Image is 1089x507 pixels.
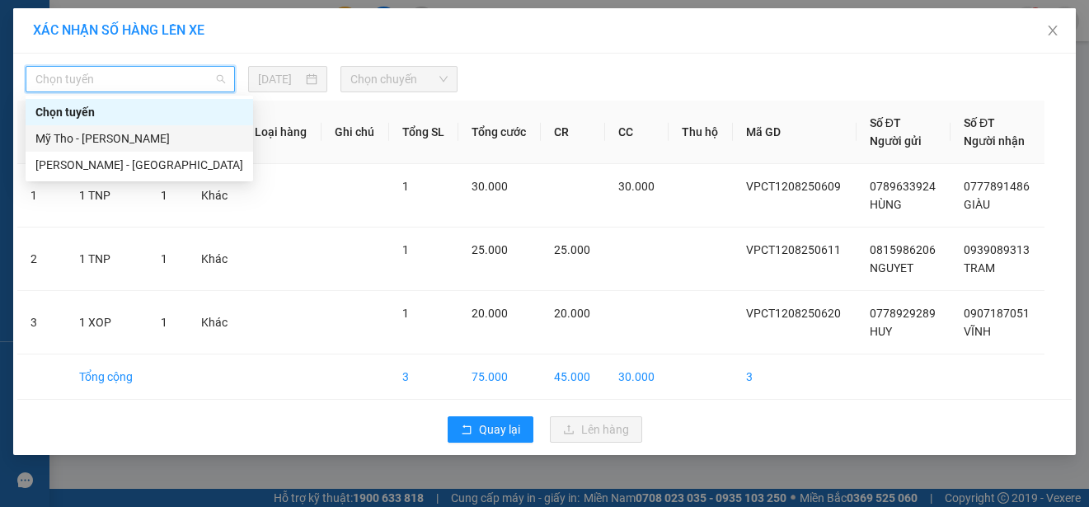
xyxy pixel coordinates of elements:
div: 20.000 [12,106,150,126]
span: 1 [402,180,409,193]
td: 1 XOP [66,291,148,354]
span: VPCT1208250611 [746,243,841,256]
div: VP [GEOGRAPHIC_DATA] [159,14,328,54]
span: 1 [161,189,167,202]
div: HUY [14,54,148,73]
span: Quay lại [479,420,520,439]
td: 2 [17,228,66,291]
span: 0939089313 [964,243,1030,256]
span: HÙNG [870,198,902,211]
div: Hồ Chí Minh - Mỹ Tho [26,152,253,178]
th: CR [541,101,605,164]
td: 75.000 [458,354,541,400]
div: VP [PERSON_NAME] [14,14,148,54]
span: rollback [461,424,472,437]
span: Số ĐT [870,116,901,129]
span: Người nhận [964,134,1025,148]
th: Tổng cước [458,101,541,164]
span: 20.000 [472,307,508,320]
td: 3 [733,354,857,400]
span: HUY [870,325,892,338]
th: Loại hàng [242,101,322,164]
span: Chọn tuyến [35,67,225,92]
span: Gửi: [14,16,40,33]
span: 30.000 [472,180,508,193]
td: 3 [17,291,66,354]
span: 1 [402,243,409,256]
div: Mỹ Tho - [PERSON_NAME] [35,129,243,148]
div: Chọn tuyến [26,99,253,125]
th: Tổng SL [389,101,459,164]
span: 30.000 [618,180,655,193]
td: 30.000 [605,354,669,400]
th: Thu hộ [669,101,733,164]
div: VĨNH [159,54,328,73]
div: 0907187051 [159,73,328,96]
td: 1 [17,164,66,228]
button: uploadLên hàng [550,416,642,443]
span: 0907187051 [964,307,1030,320]
span: GIÀU [964,198,990,211]
span: VĨNH [964,325,991,338]
td: 45.000 [541,354,605,400]
span: 0789633924 [870,180,936,193]
td: Khác [188,164,242,228]
div: [PERSON_NAME] - [GEOGRAPHIC_DATA] [35,156,243,174]
span: 0815986206 [870,243,936,256]
th: Mã GD [733,101,857,164]
span: VPCT1208250609 [746,180,841,193]
td: Khác [188,228,242,291]
td: Khác [188,291,242,354]
td: 1 TNP [66,164,148,228]
th: Ghi chú [322,101,389,164]
button: rollbackQuay lại [448,416,533,443]
span: TRAM [964,261,995,275]
span: NGUYET [870,261,913,275]
td: 3 [389,354,459,400]
div: 0778929289 [14,73,148,96]
span: 0777891486 [964,180,1030,193]
span: 25.000 [554,243,590,256]
span: Cước rồi : [12,108,73,125]
th: STT [17,101,66,164]
td: Tổng cộng [66,354,148,400]
span: Chọn chuyến [350,67,447,92]
span: close [1046,24,1059,37]
span: Người gửi [870,134,922,148]
span: 20.000 [554,307,590,320]
span: Nhận: [159,16,198,33]
th: CC [605,101,669,164]
input: 12/08/2025 [258,70,303,88]
span: 0778929289 [870,307,936,320]
span: 1 [161,252,167,265]
span: Số ĐT [964,116,995,129]
span: 1 [161,316,167,329]
span: VPCT1208250620 [746,307,841,320]
button: Close [1030,8,1076,54]
div: Chọn tuyến [35,103,243,121]
td: 1 TNP [66,228,148,291]
span: 1 [402,307,409,320]
div: Mỹ Tho - Hồ Chí Minh [26,125,253,152]
span: XÁC NHẬN SỐ HÀNG LÊN XE [33,22,204,38]
span: 25.000 [472,243,508,256]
